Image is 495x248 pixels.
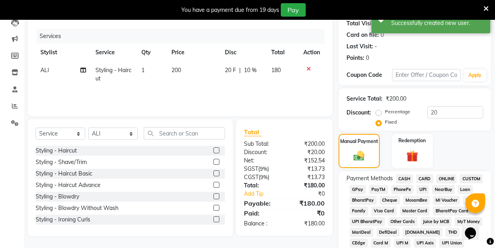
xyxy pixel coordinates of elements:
div: Styling - Shave/Trim [36,158,87,166]
div: Successfully created new user. [391,19,484,27]
div: Discount: [238,148,284,156]
div: Service Total: [346,95,383,103]
div: You have a payment due from 19 days [181,6,279,14]
div: Styling - Haircut Advance [36,181,101,189]
div: Points: [346,54,364,62]
span: GPay [350,185,366,194]
span: Styling - Haircut [95,67,131,82]
div: Styling - Ironing Curls [36,216,90,224]
th: Qty [137,44,167,61]
button: Pay [281,3,306,17]
span: 200 [171,67,181,74]
div: Styling - Haircut [36,147,77,155]
div: ₹0 [292,190,331,198]
span: UPI BharatPay [350,217,385,226]
button: Apply [464,69,486,81]
span: 180 [271,67,281,74]
span: Master Card [400,206,430,216]
div: ₹180.00 [284,198,331,208]
span: BharatPay Card [433,206,471,216]
span: UPI Axis [414,238,436,248]
span: ALI [40,67,49,74]
div: ₹20.00 [284,148,331,156]
span: 9% [260,174,268,180]
label: Manual Payment [340,138,378,145]
span: Cheque [380,196,400,205]
div: Total: [238,181,284,190]
div: 0 [366,54,369,62]
span: | [239,66,241,74]
div: Discount: [346,109,371,117]
span: UPI Union [439,238,464,248]
div: Last Visit: [346,42,373,51]
span: CEdge [350,238,368,248]
span: CGST [244,174,259,181]
div: Sub Total: [238,140,284,148]
span: Family [350,206,368,216]
div: Paid: [238,208,284,218]
span: MosamBee [403,196,430,205]
th: Action [299,44,325,61]
div: Net: [238,156,284,165]
span: SGST [244,165,258,172]
span: UPI [417,185,429,194]
span: DefiDeal [377,228,400,237]
span: BharatPay [350,196,377,205]
div: ( ) [238,173,284,181]
input: Enter Offer / Coupon Code [392,69,461,81]
div: ₹0 [284,208,331,218]
span: 10 % [244,66,257,74]
th: Total [267,44,299,61]
div: ₹13.73 [284,173,331,181]
div: Balance : [238,219,284,228]
label: Percentage [385,108,410,115]
div: ( ) [238,165,284,173]
div: Coupon Code [346,71,392,79]
label: Redemption [398,137,426,144]
th: Stylist [36,44,91,61]
label: Fixed [385,118,397,126]
span: 9% [260,166,267,172]
th: Service [91,44,136,61]
span: Bank [463,196,478,205]
span: ONLINE [436,174,457,183]
img: _gift.svg [403,149,422,164]
div: Payable: [238,198,284,208]
span: Visa Card [371,206,397,216]
div: ₹200.00 [284,140,331,148]
span: Other Cards [388,217,417,226]
div: 0 [381,31,384,39]
div: Services [36,29,331,44]
span: [DOMAIN_NAME] [403,228,443,237]
div: Styling - Haircut Basic [36,170,92,178]
div: Total Visits: [346,19,378,28]
iframe: chat widget [462,216,487,240]
th: Disc [220,44,267,61]
a: Add Tip [238,190,292,198]
span: CUSTOM [460,174,483,183]
span: Juice by MCB [421,217,452,226]
div: - [375,42,377,51]
div: ₹180.00 [284,219,331,228]
th: Price [167,44,220,61]
input: Search or Scan [144,127,225,139]
div: ₹152.54 [284,156,331,165]
span: MariDeal [350,228,373,237]
span: Total [244,128,262,136]
div: ₹200.00 [386,95,406,103]
span: PayTM [369,185,388,194]
div: ₹180.00 [284,181,331,190]
span: 1 [141,67,145,74]
span: PhonePe [391,185,414,194]
span: Loan [458,185,473,194]
span: Payment Methods [346,174,393,183]
img: _cash.svg [350,150,368,162]
span: 20 F [225,66,236,74]
span: UPI M [394,238,411,248]
span: NearBuy [432,185,455,194]
div: Card on file: [346,31,379,39]
span: MI Voucher [433,196,460,205]
span: CASH [396,174,413,183]
span: CARD [416,174,433,183]
div: Styling - Blowdry Without Wash [36,204,118,212]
